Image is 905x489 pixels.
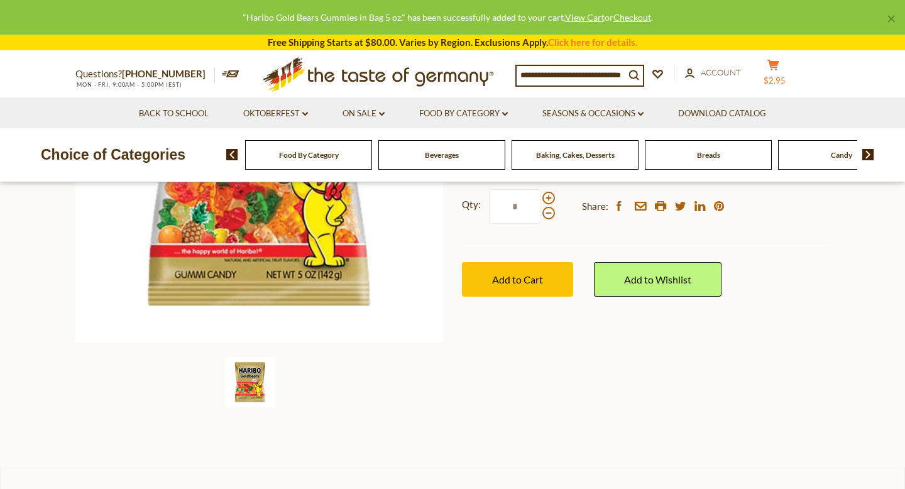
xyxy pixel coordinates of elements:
a: Seasons & Occasions [542,107,644,121]
a: [PHONE_NUMBER] [122,68,206,79]
img: Haribo Gold Bears Gummies in Bag [225,357,275,407]
a: On Sale [343,107,385,121]
button: Add to Cart [462,262,573,297]
a: Food By Category [279,150,339,160]
a: Checkout [613,12,651,23]
a: Food By Category [419,107,508,121]
div: "Haribo Gold Bears Gummies in Bag 5 oz." has been successfully added to your cart. or . [10,10,885,25]
img: next arrow [862,149,874,160]
a: Download Catalog [678,107,766,121]
button: $2.95 [754,59,792,91]
span: Add to Cart [492,273,543,285]
a: Back to School [139,107,209,121]
span: Account [701,67,741,77]
span: $2.95 [764,75,786,85]
a: View Cart [565,12,605,23]
a: Candy [831,150,852,160]
input: Qty: [489,189,540,224]
strong: Qty: [462,197,481,212]
a: Baking, Cakes, Desserts [536,150,615,160]
span: MON - FRI, 9:00AM - 5:00PM (EST) [75,81,182,88]
a: Account [685,66,741,80]
a: Add to Wishlist [594,262,721,297]
span: Share: [582,199,608,214]
a: Breads [697,150,720,160]
p: Questions? [75,66,215,82]
a: × [887,15,895,23]
a: Click here for details. [548,36,637,48]
img: previous arrow [226,149,238,160]
a: Beverages [425,150,459,160]
a: Oktoberfest [243,107,308,121]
